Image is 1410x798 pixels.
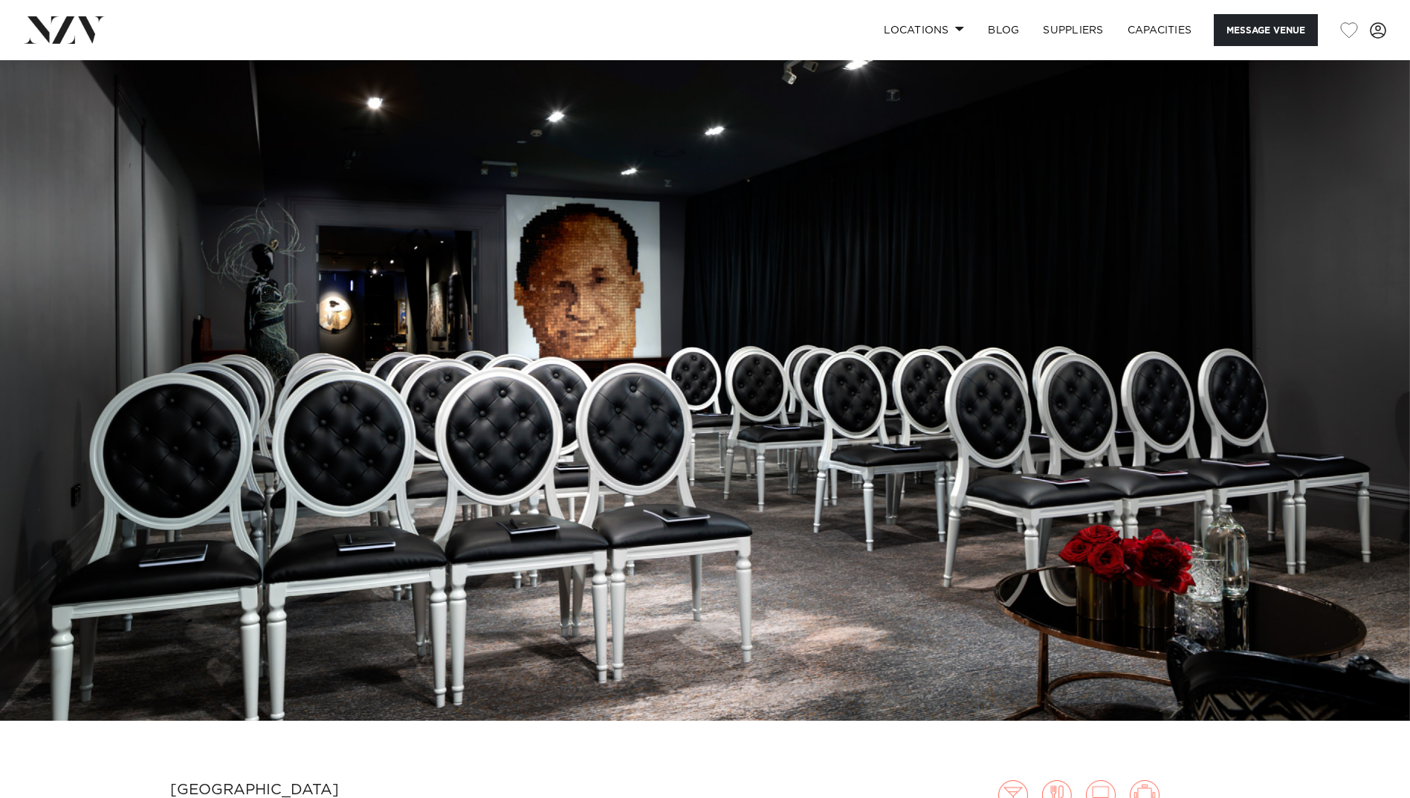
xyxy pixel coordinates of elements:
[170,782,339,797] small: [GEOGRAPHIC_DATA]
[1214,14,1318,46] button: Message Venue
[1031,14,1115,46] a: SUPPLIERS
[1116,14,1204,46] a: Capacities
[976,14,1031,46] a: BLOG
[872,14,976,46] a: Locations
[24,16,105,43] img: nzv-logo.png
